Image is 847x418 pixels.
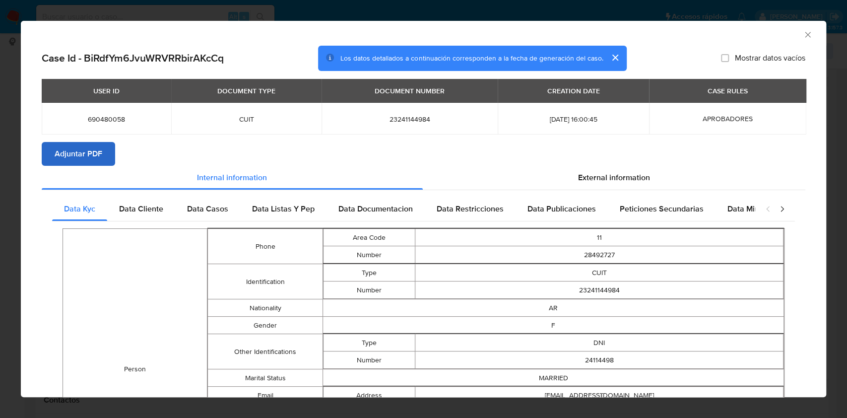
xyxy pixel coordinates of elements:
span: 690480058 [54,115,159,124]
div: DOCUMENT TYPE [211,82,281,99]
td: Identification [207,264,323,299]
span: CUIT [183,115,310,124]
div: Detailed internal info [52,197,755,221]
td: Number [324,281,415,299]
td: 24114498 [415,351,783,369]
span: Data Cliente [119,203,163,214]
input: Mostrar datos vacíos [721,54,729,62]
td: 23241144984 [415,281,783,299]
span: [DATE] 16:00:45 [510,115,638,124]
td: Area Code [324,229,415,246]
span: Peticiones Secundarias [620,203,704,214]
td: DNI [415,334,783,351]
td: MARRIED [323,369,784,387]
span: APROBADORES [703,114,753,124]
td: 28492727 [415,246,783,264]
button: cerrar [603,46,627,70]
div: USER ID [87,82,126,99]
td: Gender [207,317,323,334]
td: F [323,317,784,334]
div: Detailed info [42,166,805,190]
span: Los datos detallados a continuación corresponden a la fecha de generación del caso. [340,53,603,63]
span: Data Listas Y Pep [252,203,315,214]
span: Mostrar datos vacíos [735,53,805,63]
td: [EMAIL_ADDRESS][DOMAIN_NAME] [415,387,783,404]
td: Other Identifications [207,334,323,369]
td: CUIT [415,264,783,281]
button: Adjuntar PDF [42,142,115,166]
div: CREATION DATE [541,82,606,99]
td: Phone [207,229,323,264]
td: Nationality [207,299,323,317]
span: External information [578,172,650,183]
td: Type [324,264,415,281]
td: Number [324,351,415,369]
td: 11 [415,229,783,246]
td: Marital Status [207,369,323,387]
span: Data Documentacion [338,203,413,214]
td: Address [324,387,415,404]
td: Number [324,246,415,264]
span: Data Casos [187,203,228,214]
div: CASE RULES [702,82,754,99]
td: Email [207,387,323,405]
div: closure-recommendation-modal [21,21,826,397]
span: Data Minoridad [727,203,782,214]
span: Data Restricciones [437,203,504,214]
span: Adjuntar PDF [55,143,102,165]
div: DOCUMENT NUMBER [369,82,451,99]
td: Type [324,334,415,351]
td: AR [323,299,784,317]
span: Data Publicaciones [527,203,596,214]
span: Internal information [197,172,267,183]
span: 23241144984 [333,115,485,124]
span: Data Kyc [64,203,95,214]
h2: Case Id - BiRdfYm6JvuWRVRRbirAKcCq [42,52,224,65]
button: Cerrar ventana [803,30,812,39]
